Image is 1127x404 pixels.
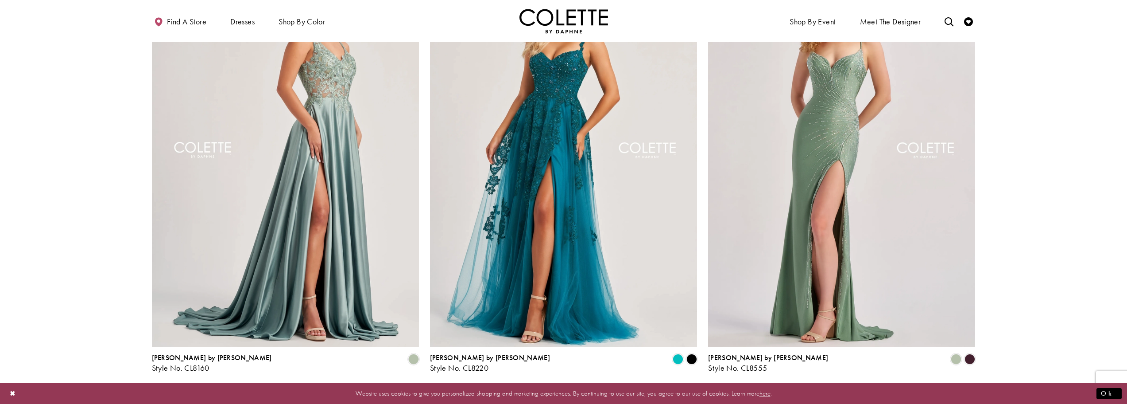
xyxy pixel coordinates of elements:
a: Visit Home Page [519,9,608,33]
span: Shop By Event [787,9,838,33]
button: Submit Dialog [1096,388,1122,399]
span: [PERSON_NAME] by [PERSON_NAME] [152,353,272,362]
p: Website uses cookies to give you personalized shopping and marketing experiences. By continuing t... [64,388,1063,400]
div: Colette by Daphne Style No. CL8555 [708,354,828,373]
a: Check Wishlist [962,9,975,33]
span: Find a store [167,17,206,26]
span: Shop by color [279,17,325,26]
span: Shop by color [276,9,327,33]
span: [PERSON_NAME] by [PERSON_NAME] [430,353,550,362]
div: Colette by Daphne Style No. CL8220 [430,354,550,373]
i: Sage [408,354,419,365]
i: Black [686,354,697,365]
span: Style No. CL8160 [152,363,209,373]
div: Colette by Daphne Style No. CL8160 [152,354,272,373]
button: Close Dialog [5,386,20,401]
i: Jade [673,354,683,365]
span: Shop By Event [790,17,836,26]
a: here [759,389,771,398]
i: Raisin [964,354,975,365]
span: Style No. CL8555 [708,363,767,373]
a: Toggle search [942,9,956,33]
a: Meet the designer [858,9,923,33]
span: Meet the designer [860,17,921,26]
i: Sage [951,354,961,365]
span: Dresses [228,9,257,33]
span: [PERSON_NAME] by [PERSON_NAME] [708,353,828,362]
a: Find a store [152,9,209,33]
img: Colette by Daphne [519,9,608,33]
span: Style No. CL8220 [430,363,488,373]
span: Dresses [230,17,255,26]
